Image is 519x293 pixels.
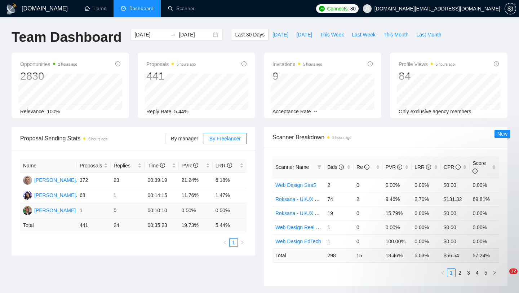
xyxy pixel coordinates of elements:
span: Scanner Name [275,164,309,170]
button: Last Month [412,29,445,40]
img: RA [23,206,32,215]
td: Total [20,218,77,232]
span: info-circle [397,165,402,170]
button: setting [505,3,516,14]
span: info-circle [115,61,120,66]
span: [DATE] [296,31,312,39]
td: 0 [354,206,383,220]
button: [DATE] [292,29,316,40]
span: info-circle [364,165,369,170]
div: [PERSON_NAME] Azuatalam [34,206,101,214]
li: Next Page [238,238,247,247]
td: 2.70% [412,192,441,206]
span: Opportunities [20,60,77,69]
button: This Month [380,29,412,40]
time: 5 hours ago [332,136,351,140]
li: Previous Page [221,238,229,247]
span: 100% [47,109,60,114]
span: Only exclusive agency members [399,109,471,114]
span: info-circle [193,163,198,168]
td: 1 [77,203,111,218]
th: Name [20,159,77,173]
span: Time [147,163,165,169]
td: 00:39:19 [145,173,178,188]
td: 68 [77,188,111,203]
td: 0.00% [383,220,412,234]
span: info-circle [426,165,431,170]
span: info-circle [368,61,373,66]
td: 11.76% [179,188,213,203]
span: Profile Views [399,60,455,69]
a: homeHome [85,5,106,12]
td: 1 [111,188,145,203]
div: 84 [399,69,455,83]
td: 0 [111,203,145,218]
td: 0.00% [213,203,247,218]
td: 0.00% [470,206,499,220]
span: Relevance [20,109,44,114]
td: 441 [77,218,111,232]
span: user [365,6,370,11]
a: IZ[PERSON_NAME] [23,177,76,183]
button: left [221,238,229,247]
span: 12 [509,268,518,274]
div: 2830 [20,69,77,83]
a: 1 [230,239,238,246]
td: 0.00% [470,178,499,192]
td: 15.79% [383,206,412,220]
span: Connects: [327,5,349,13]
span: right [240,240,244,245]
a: Roksana - UI/UX SaaS [275,210,327,216]
span: Proposals [80,162,102,170]
td: 2 [324,178,354,192]
h1: Team Dashboard [12,29,121,46]
time: 5 hours ago [88,137,107,141]
time: 2 hours ago [58,62,77,66]
div: [PERSON_NAME] [34,191,76,199]
span: info-circle [241,61,247,66]
span: PVR [182,163,199,169]
td: 1 [324,234,354,248]
input: Start date [134,31,167,39]
span: Last 30 Days [235,31,265,39]
td: $0.00 [441,220,470,234]
span: Score [473,160,486,174]
li: 1 [229,238,238,247]
span: [DATE] [272,31,288,39]
time: 5 hours ago [436,62,455,66]
td: 5.44 % [213,218,247,232]
span: Proposal Sending Stats [20,134,165,143]
span: to [170,32,176,38]
td: 0.00% [179,203,213,218]
td: 298 [324,248,354,262]
span: This Month [383,31,408,39]
a: Web Design SaaS [275,182,316,188]
li: Previous Page [438,268,447,277]
span: Bids [327,164,343,170]
span: Acceptance Rate [272,109,311,114]
td: 19 [324,206,354,220]
span: info-circle [473,169,478,174]
td: 19.73 % [179,218,213,232]
td: 0.00% [470,220,499,234]
input: End date [179,31,212,39]
img: IZ [23,176,32,185]
span: New [497,131,507,137]
td: 0.00% [412,206,441,220]
td: 1 [324,220,354,234]
th: Replies [111,159,145,173]
span: info-circle [456,165,461,170]
a: setting [505,6,516,12]
span: LRR [216,163,232,169]
span: LRR [414,164,431,170]
td: 00:14:15 [145,188,178,203]
td: 0 [354,220,383,234]
span: filter [316,162,323,172]
a: R[PERSON_NAME] [23,192,76,198]
span: swap-right [170,32,176,38]
span: Dashboard [129,5,154,12]
span: This Week [320,31,344,39]
span: info-circle [160,163,165,168]
span: 80 [350,5,356,13]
